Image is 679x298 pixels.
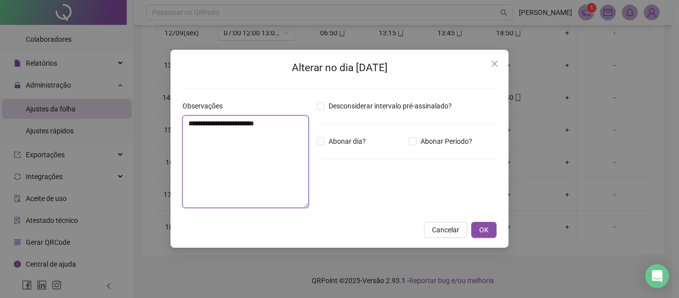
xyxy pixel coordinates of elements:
[487,56,503,72] button: Close
[432,224,459,235] span: Cancelar
[417,136,476,147] span: Abonar Período?
[471,222,497,238] button: OK
[325,100,456,111] span: Desconsiderar intervalo pré-assinalado?
[491,60,499,68] span: close
[645,264,669,288] div: Open Intercom Messenger
[325,136,370,147] span: Abonar dia?
[182,60,497,76] h2: Alterar no dia [DATE]
[182,100,229,111] label: Observações
[424,222,467,238] button: Cancelar
[479,224,489,235] span: OK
